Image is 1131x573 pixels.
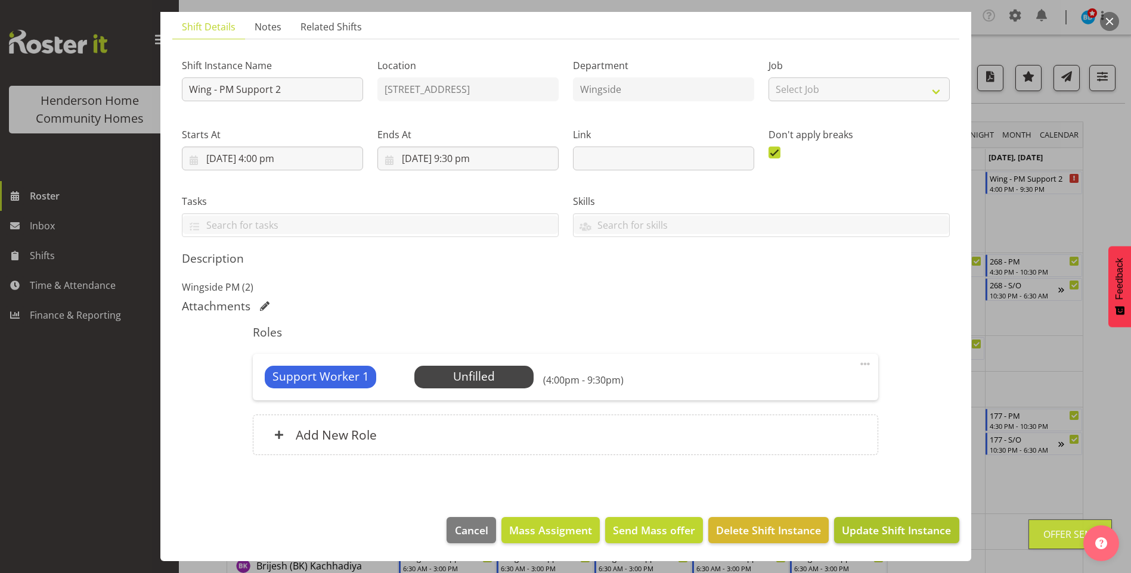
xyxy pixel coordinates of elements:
label: Skills [573,194,950,208]
span: Cancel [455,522,488,538]
input: Click to select... [377,147,559,170]
span: Notes [255,20,281,34]
h6: Add New Role [296,427,377,443]
button: Send Mass offer [605,517,703,543]
span: Send Mass offer [613,522,695,538]
button: Delete Shift Instance [708,517,829,543]
span: Related Shifts [300,20,362,34]
span: Shift Details [182,20,236,34]
span: Unfilled [453,368,495,384]
span: Update Shift Instance [842,522,951,538]
span: Mass Assigment [509,522,592,538]
label: Location [377,58,559,73]
button: Update Shift Instance [834,517,959,543]
p: Wingside PM (2) [182,280,950,294]
input: Shift Instance Name [182,77,363,101]
span: Support Worker 1 [272,368,369,385]
label: Job [769,58,950,73]
input: Search for skills [574,216,949,234]
h6: (4:00pm - 9:30pm) [543,374,624,386]
label: Ends At [377,127,559,142]
h5: Roles [253,325,878,340]
button: Feedback - Show survey [1108,246,1131,327]
div: Offer Sent [1043,527,1097,541]
h5: Attachments [182,299,250,313]
span: Feedback [1114,258,1125,300]
img: help-xxl-2.png [1095,537,1107,549]
label: Link [573,127,754,142]
label: Shift Instance Name [182,58,363,73]
input: Click to select... [182,147,363,170]
h5: Description [182,251,950,266]
label: Tasks [182,194,559,208]
input: Search for tasks [182,216,558,234]
button: Cancel [447,517,495,543]
label: Starts At [182,127,363,142]
label: Don't apply breaks [769,127,950,142]
label: Department [573,58,754,73]
button: Mass Assigment [501,517,600,543]
span: Delete Shift Instance [716,522,821,538]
